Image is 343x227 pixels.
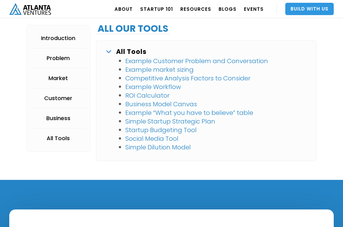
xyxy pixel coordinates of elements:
a: Introduction [30,28,87,48]
a: Simple Startup Strategic Plan [125,117,215,126]
a: Example Workflow [125,83,181,91]
strong: All our Tools [98,22,168,35]
a: Problem [30,48,87,68]
a: Customer [30,88,87,108]
a: Example market sizing [125,65,194,74]
div: Customer [44,95,72,101]
a: Example Customer Problem and Conversation [125,57,268,65]
a: Startup Budgeting Tool [125,126,197,134]
a: RESOURCES [180,0,211,18]
a: Example “What you have to believe” table [125,108,253,117]
div: All Tools [47,135,70,141]
img: arrow down [106,50,111,53]
div: Introduction [41,35,75,41]
a: Simple Dilution Model [125,143,191,152]
a: Market [30,68,87,88]
div: Problem [47,55,70,61]
a: Competitive Analysis Factors to Consider [125,74,250,83]
a: Startup 101 [140,0,173,18]
div: Business [46,115,70,121]
a: ROI Calculator [125,91,169,100]
div: Market [48,75,68,81]
a: Social Media Tool [125,134,178,143]
a: All Tools [30,128,87,148]
a: EVENTS [244,0,264,18]
a: Business [30,108,87,128]
a: ABOUT [115,0,133,18]
a: BLOGS [219,0,236,18]
p: All Tools [116,47,147,57]
a: Build With Us [285,3,334,15]
a: Business Model Canvas [125,100,197,108]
